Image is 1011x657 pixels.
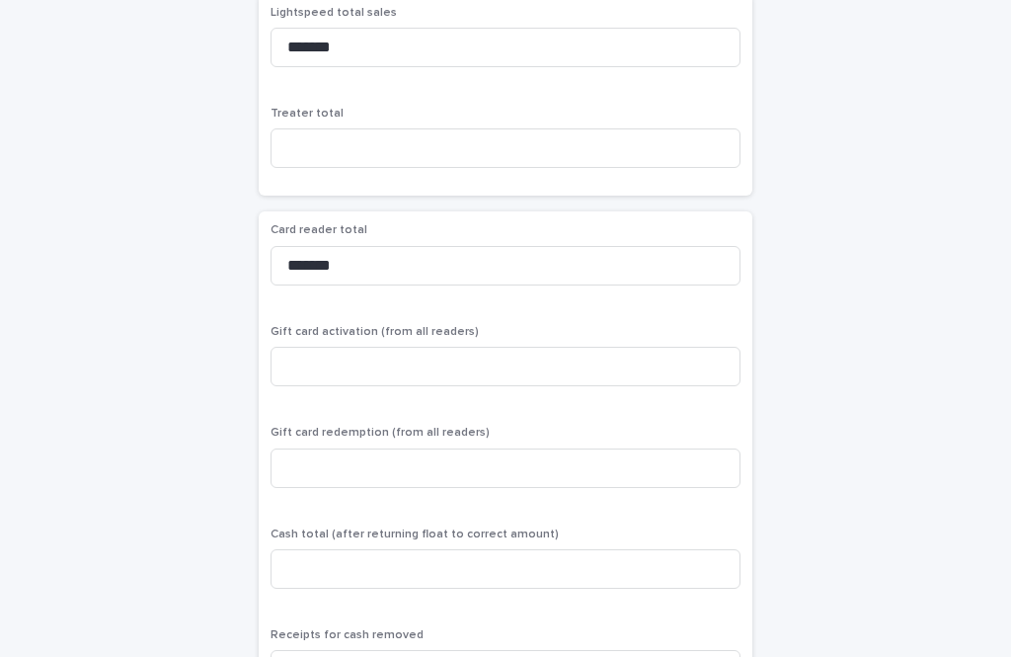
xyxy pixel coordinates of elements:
[271,108,344,120] span: Treater total
[271,529,559,540] span: Cash total (after returning float to correct amount)
[271,427,490,439] span: Gift card redemption (from all readers)
[271,326,479,338] span: Gift card activation (from all readers)
[271,7,397,19] span: Lightspeed total sales
[271,224,367,236] span: Card reader total
[271,629,424,641] span: Receipts for cash removed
